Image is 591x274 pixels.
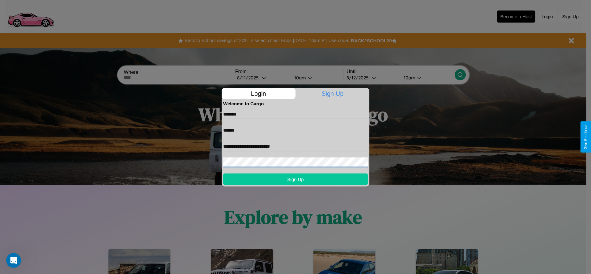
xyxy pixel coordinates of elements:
[223,173,368,185] button: Sign Up
[6,253,21,268] iframe: Intercom live chat
[584,124,588,150] div: Give Feedback
[223,101,368,106] h4: Welcome to Cargo
[222,88,295,99] p: Login
[296,88,370,99] p: Sign Up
